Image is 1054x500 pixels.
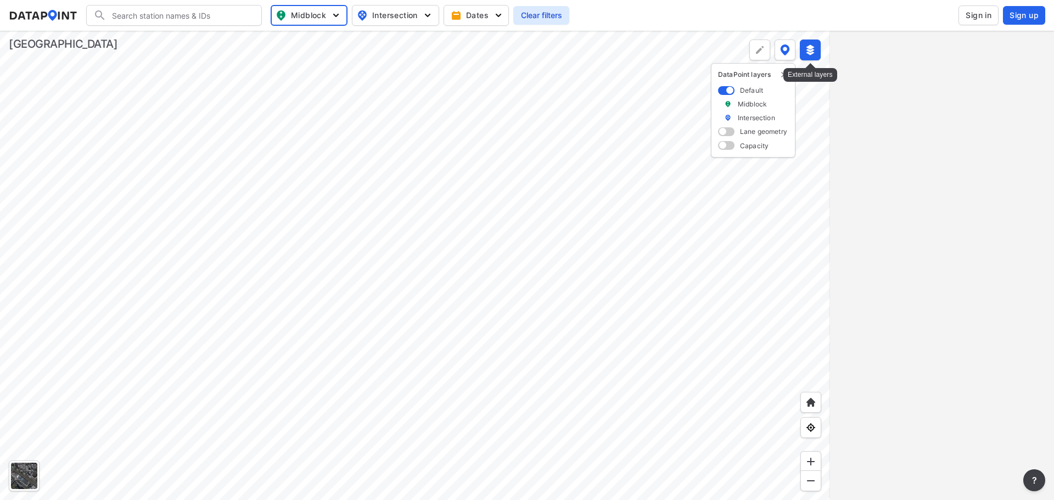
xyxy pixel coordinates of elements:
[422,10,433,21] img: 5YPKRKmlfpI5mqlR8AD95paCi+0kK1fRFDJSaMmawlwaeJcJwk9O2fotCW5ve9gAAAAASUVORK5CYII=
[740,86,763,95] label: Default
[754,44,765,55] img: +Dz8AAAAASUVORK5CYII=
[738,99,767,109] label: Midblock
[352,5,439,26] button: Intersection
[276,9,340,22] span: Midblock
[805,44,816,55] img: layers-active.d9e7dc51.svg
[780,44,790,55] img: data-point-layers.37681fc9.svg
[493,10,504,21] img: 5YPKRKmlfpI5mqlR8AD95paCi+0kK1fRFDJSaMmawlwaeJcJwk9O2fotCW5ve9gAAAAASUVORK5CYII=
[9,460,40,491] div: Toggle basemap
[800,417,821,438] div: View my location
[106,7,255,24] input: Search
[805,475,816,486] img: MAAAAAElFTkSuQmCC
[451,10,462,21] img: calendar-gold.39a51dde.svg
[740,127,787,136] label: Lane geometry
[805,456,816,467] img: ZvzfEJKXnyWIrJytrsY285QMwk63cM6Drc+sIAAAAASUVORK5CYII=
[356,9,369,22] img: map_pin_int.54838e6b.svg
[800,392,821,413] div: Home
[805,422,816,433] img: zeq5HYn9AnE9l6UmnFLPAAAAAElFTkSuQmCC
[1010,10,1039,21] span: Sign up
[274,9,288,22] img: map_pin_mid.602f9df1.svg
[1003,6,1045,25] button: Sign up
[444,5,509,26] button: Dates
[724,113,732,122] img: marker_Intersection.6861001b.svg
[966,10,991,21] span: Sign in
[805,397,816,408] img: +XpAUvaXAN7GudzAAAAAElFTkSuQmCC
[1030,474,1039,487] span: ?
[1001,6,1045,25] a: Sign up
[9,10,77,21] img: dataPointLogo.9353c09d.svg
[718,70,788,79] p: DataPoint layers
[800,470,821,491] div: Zoom out
[453,10,502,21] span: Dates
[330,10,341,21] img: 5YPKRKmlfpI5mqlR8AD95paCi+0kK1fRFDJSaMmawlwaeJcJwk9O2fotCW5ve9gAAAAASUVORK5CYII=
[1023,469,1045,491] button: more
[513,6,569,25] button: Clear filters
[520,10,563,21] span: Clear filters
[958,5,999,25] button: Sign in
[780,70,788,79] img: close-external-leyer.3061a1c7.svg
[800,451,821,472] div: Zoom in
[724,99,732,109] img: marker_Midblock.5ba75e30.svg
[740,141,769,150] label: Capacity
[956,5,1001,25] a: Sign in
[780,70,788,79] button: delete
[357,9,432,22] span: Intersection
[271,5,347,26] button: Midblock
[9,36,117,52] div: [GEOGRAPHIC_DATA]
[738,113,775,122] label: Intersection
